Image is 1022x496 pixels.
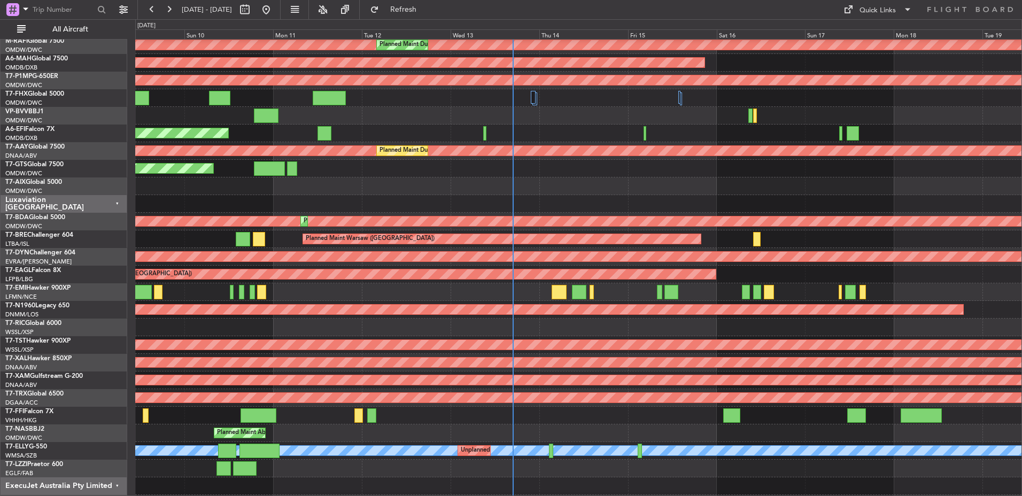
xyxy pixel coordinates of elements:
[33,2,94,18] input: Trip Number
[5,391,27,397] span: T7-TRX
[5,293,37,301] a: LFMN/NCE
[5,373,83,379] a: T7-XAMGulfstream G-200
[5,311,38,319] a: DNMM/LOS
[5,46,42,54] a: OMDW/DWC
[5,250,29,256] span: T7-DYN
[717,29,806,39] div: Sat 16
[5,303,35,309] span: T7-N1960
[5,81,42,89] a: OMDW/DWC
[5,391,64,397] a: T7-TRXGlobal 6500
[5,240,29,248] a: LTBA/ISL
[5,99,42,107] a: OMDW/DWC
[5,91,64,97] a: T7-FHXGlobal 5000
[380,37,485,53] div: Planned Maint Dubai (Al Maktoum Intl)
[96,29,185,39] div: Sat 9
[5,346,34,354] a: WSSL/XSP
[805,29,894,39] div: Sun 17
[381,6,426,13] span: Refresh
[5,461,63,468] a: T7-LZZIPraetor 600
[5,232,27,238] span: T7-BRE
[5,461,27,468] span: T7-LZZI
[306,231,435,247] div: Planned Maint Warsaw ([GEOGRAPHIC_DATA])
[5,320,25,327] span: T7-RIC
[5,117,42,125] a: OMDW/DWC
[5,408,53,415] a: T7-FFIFalcon 7X
[5,250,75,256] a: T7-DYNChallenger 604
[5,320,61,327] a: T7-RICGlobal 6000
[5,285,26,291] span: T7-EMI
[182,5,232,14] span: [DATE] - [DATE]
[5,426,44,432] a: T7-NASBBJ2
[5,469,33,477] a: EGLF/FAB
[273,29,362,39] div: Mon 11
[184,29,273,39] div: Sun 10
[12,21,116,38] button: All Aircraft
[5,56,68,62] a: A6-MAHGlobal 7500
[5,444,29,450] span: T7-ELLY
[137,21,156,30] div: [DATE]
[461,443,717,459] div: Unplanned Maint [GEOGRAPHIC_DATA] (Sultan [PERSON_NAME] [PERSON_NAME] - Subang)
[5,434,42,442] a: OMDW/DWC
[5,444,47,450] a: T7-ELLYG-550
[5,222,42,230] a: OMDW/DWC
[5,64,37,72] a: OMDB/DXB
[5,355,72,362] a: T7-XALHawker 850XP
[5,134,37,142] a: OMDB/DXB
[5,56,32,62] span: A6-MAH
[362,29,451,39] div: Tue 12
[5,267,61,274] a: T7-EAGLFalcon 8X
[5,187,42,195] a: OMDW/DWC
[5,363,37,371] a: DNAA/ABV
[894,29,982,39] div: Mon 18
[5,214,29,221] span: T7-BDA
[5,108,44,115] a: VP-BVVBBJ1
[5,144,65,150] a: T7-AAYGlobal 7500
[217,425,337,441] div: Planned Maint Abuja ([PERSON_NAME] Intl)
[5,338,71,344] a: T7-TSTHawker 900XP
[5,267,32,274] span: T7-EAGL
[451,29,539,39] div: Wed 13
[5,38,64,44] a: M-RAFIGlobal 7500
[5,258,72,266] a: EVRA/[PERSON_NAME]
[5,373,30,379] span: T7-XAM
[5,416,37,424] a: VHHH/HKG
[5,179,62,185] a: T7-AIXGlobal 5000
[5,73,58,80] a: T7-P1MPG-650ER
[5,408,24,415] span: T7-FFI
[5,91,28,97] span: T7-FHX
[5,338,26,344] span: T7-TST
[5,381,37,389] a: DNAA/ABV
[5,126,25,133] span: A6-EFI
[539,29,628,39] div: Thu 14
[5,161,27,168] span: T7-GTS
[628,29,717,39] div: Fri 15
[5,355,27,362] span: T7-XAL
[380,143,485,159] div: Planned Maint Dubai (Al Maktoum Intl)
[5,152,37,160] a: DNAA/ABV
[304,213,409,229] div: Planned Maint Dubai (Al Maktoum Intl)
[5,452,37,460] a: WMSA/SZB
[838,1,917,18] button: Quick Links
[5,169,42,177] a: OMDW/DWC
[5,108,28,115] span: VP-BVV
[5,214,65,221] a: T7-BDAGlobal 5000
[860,5,896,16] div: Quick Links
[5,303,69,309] a: T7-N1960Legacy 650
[5,73,32,80] span: T7-P1MP
[5,126,55,133] a: A6-EFIFalcon 7X
[28,26,113,33] span: All Aircraft
[5,285,71,291] a: T7-EMIHawker 900XP
[5,275,33,283] a: LFPB/LBG
[5,161,64,168] a: T7-GTSGlobal 7500
[365,1,429,18] button: Refresh
[5,144,28,150] span: T7-AAY
[5,232,73,238] a: T7-BREChallenger 604
[5,399,38,407] a: DGAA/ACC
[5,38,28,44] span: M-RAFI
[5,179,26,185] span: T7-AIX
[5,328,34,336] a: WSSL/XSP
[5,426,29,432] span: T7-NAS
